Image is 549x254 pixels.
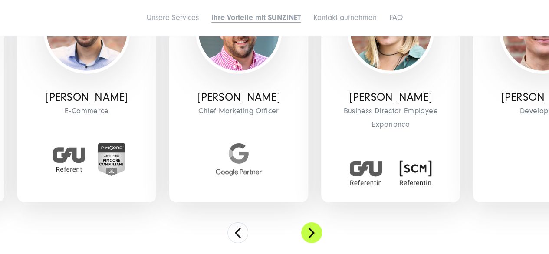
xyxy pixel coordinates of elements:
[176,104,302,118] span: Chief Marketing Officer
[328,92,454,103] p: [PERSON_NAME]
[211,13,301,22] a: Ihre Vorteile mit SUNZINET
[216,143,262,176] img: Google Partner Agentur - Digitalagentur für Digital Marketing und Strategie SUNZINET
[328,104,454,131] span: Business Director Employee Experience
[345,157,386,189] img: GFU Referentin
[24,92,150,103] p: [PERSON_NAME]
[395,157,436,189] img: SCM Referentin Badge Digitalagentur SUNZINET
[98,143,125,176] img: Zertifiziert Pimcore Berater:in - E-commerce Agentur SUNZINET
[49,143,89,176] img: GFU Referent
[147,13,199,22] a: Unsere Services
[176,92,302,103] p: [PERSON_NAME]
[313,13,377,22] a: Kontakt aufnehmen
[24,104,150,118] span: E-Commerce
[389,13,403,22] a: FAQ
